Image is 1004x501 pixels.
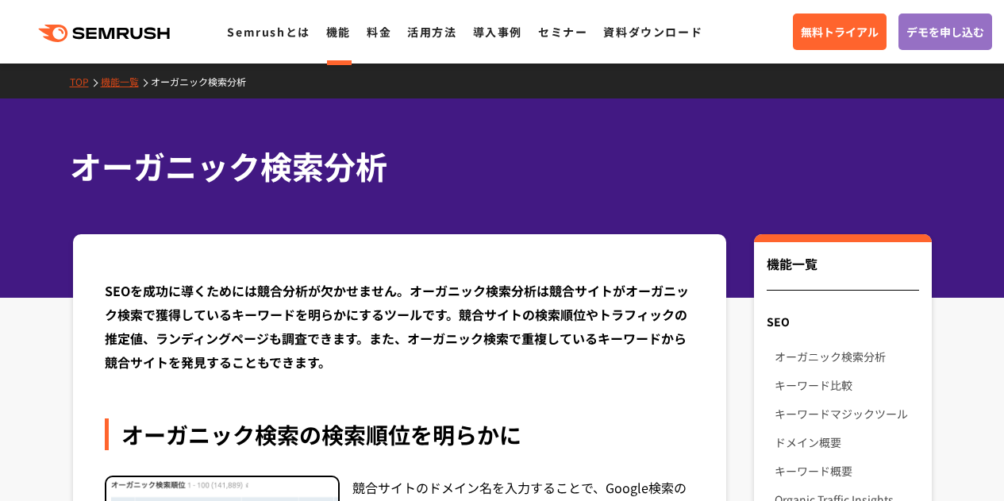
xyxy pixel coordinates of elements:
a: オーガニック検索分析 [151,75,258,88]
a: TOP [70,75,101,88]
div: 機能一覧 [767,254,918,291]
a: セミナー [538,24,587,40]
a: 料金 [367,24,391,40]
div: SEOを成功に導くためには競合分析が欠かせません。オーガニック検索分析は競合サイトがオーガニック検索で獲得しているキーワードを明らかにするツールです。競合サイトの検索順位やトラフィックの推定値、... [105,279,695,374]
a: キーワード比較 [775,371,918,399]
a: ドメイン概要 [775,428,918,457]
a: 資料ダウンロード [603,24,702,40]
a: 活用方法 [407,24,456,40]
span: 無料トライアル [801,23,879,40]
a: 導入事例 [473,24,522,40]
a: オーガニック検索分析 [775,342,918,371]
div: SEO [754,307,931,336]
a: 機能一覧 [101,75,151,88]
a: 機能 [326,24,351,40]
span: デモを申し込む [906,23,984,40]
div: オーガニック検索の検索順位を明らかに [105,418,695,450]
a: デモを申し込む [898,13,992,50]
h1: オーガニック検索分析 [70,143,919,190]
a: 無料トライアル [793,13,887,50]
a: Semrushとは [227,24,310,40]
a: キーワード概要 [775,457,918,485]
a: キーワードマジックツール [775,399,918,428]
